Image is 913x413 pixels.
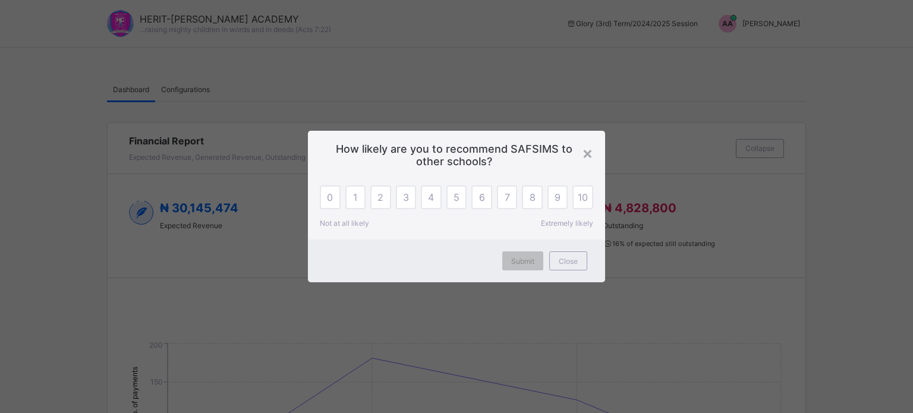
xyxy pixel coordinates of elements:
span: 7 [505,191,510,203]
span: Close [559,257,578,266]
span: 4 [428,191,434,203]
span: 5 [454,191,459,203]
span: 6 [479,191,485,203]
span: How likely are you to recommend SAFSIMS to other schools? [326,143,587,168]
span: 9 [555,191,561,203]
span: 2 [377,191,383,203]
span: 3 [403,191,409,203]
span: Not at all likely [320,219,369,228]
div: 0 [320,185,341,209]
span: 1 [353,191,357,203]
span: Submit [511,257,534,266]
span: Extremely likely [541,219,593,228]
div: × [582,143,593,163]
span: 8 [530,191,536,203]
span: 10 [578,191,588,203]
